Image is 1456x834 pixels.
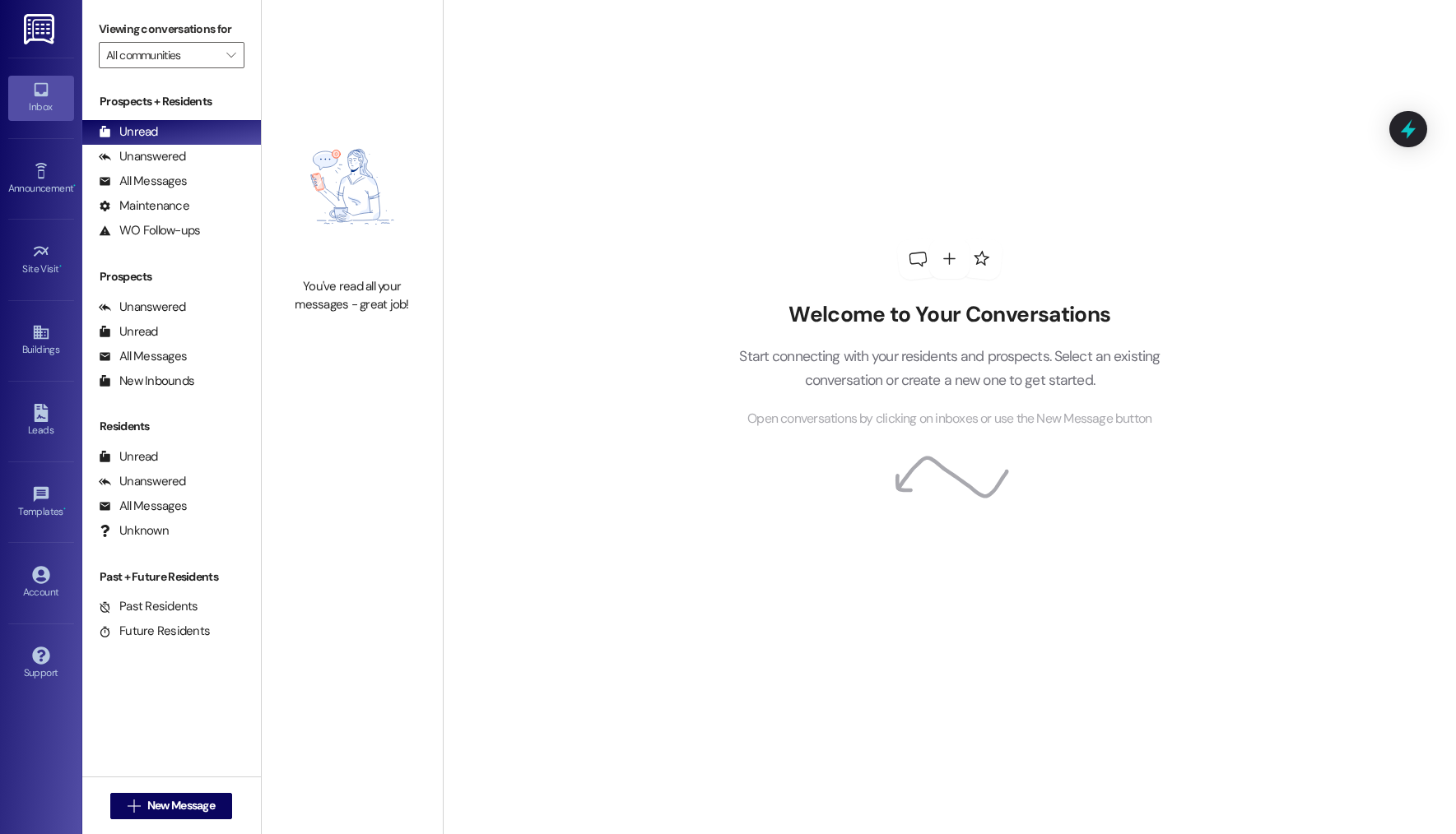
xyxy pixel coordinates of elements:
[128,799,140,813] i: 
[110,793,232,819] button: New Message
[226,49,235,62] i: 
[280,278,425,313] div: You've read all your messages - great job!
[8,642,74,686] a: Support
[82,268,261,285] div: Prospects
[24,14,58,44] img: ResiDesk Logo
[99,173,187,190] div: All Messages
[99,348,187,365] div: All Messages
[82,568,261,586] div: Past + Future Residents
[82,93,261,110] div: Prospects + Residents
[99,498,187,515] div: All Messages
[8,76,74,120] a: Inbox
[99,222,200,239] div: WO Follow-ups
[714,345,1185,392] p: Start connecting with your residents and prospects. Select an existing conversation or create a n...
[99,598,198,615] div: Past Residents
[99,16,244,42] label: Viewing conversations for
[99,448,158,466] div: Unread
[8,318,74,363] a: Buildings
[99,522,169,540] div: Unknown
[59,261,62,272] span: •
[106,42,218,68] input: All communities
[99,473,186,490] div: Unanswered
[99,323,158,341] div: Unread
[82,418,261,435] div: Residents
[99,299,186,316] div: Unanswered
[8,238,74,282] a: Site Visit •
[8,480,74,525] a: Templates •
[63,503,66,515] span: •
[99,123,158,141] div: Unread
[280,104,425,271] img: empty-state
[73,180,76,192] span: •
[99,197,189,215] div: Maintenance
[747,409,1151,429] span: Open conversations by clicking on inboxes or use the New Message button
[8,561,74,605] a: Account
[147,797,215,814] span: New Message
[99,148,186,165] div: Unanswered
[99,373,194,390] div: New Inbounds
[99,623,210,640] div: Future Residents
[714,302,1185,328] h2: Welcome to Your Conversations
[8,399,74,443] a: Leads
